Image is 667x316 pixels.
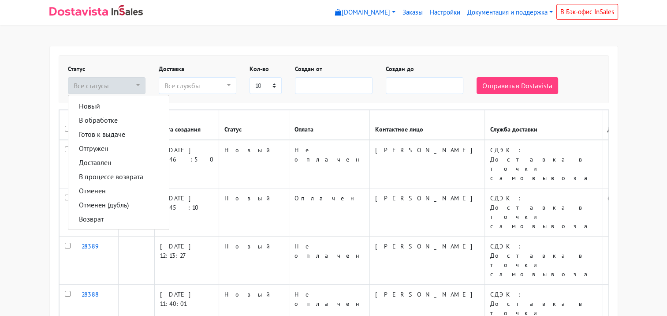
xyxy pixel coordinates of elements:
[219,237,289,285] td: Новый
[484,140,602,188] td: СДЭК: Доставка в точки самовывоза
[219,110,289,140] th: Статус
[250,64,269,74] label: Кол-во
[79,214,104,224] span: Возврат
[369,140,484,188] td: [PERSON_NAME]
[289,237,369,285] td: Не оплачен
[399,4,426,21] a: Заказы
[289,188,369,237] td: Оплачен
[159,77,236,94] button: Все службы
[49,7,108,16] img: Dostavista - срочная курьерская служба доставки
[82,290,99,298] a: 28388
[484,237,602,285] td: СДЭК: Доставка в точки самовывоза
[112,5,143,15] img: InSales
[164,80,225,91] div: Все службы
[289,140,369,188] td: Не оплачен
[556,4,618,20] a: В Бэк-офис InSales
[82,242,99,250] a: 28389
[369,237,484,285] td: [PERSON_NAME]
[464,4,556,21] a: Документация и поддержка
[219,140,289,188] td: Новый
[295,64,322,74] label: Создан от
[79,101,100,111] span: Новый
[79,115,118,125] span: В обработке
[154,237,219,285] td: [DATE] 12:13:27
[332,4,399,21] a: [DOMAIN_NAME]
[369,188,484,237] td: [PERSON_NAME]
[289,110,369,140] th: Оплата
[484,110,602,140] th: Служба доставки
[154,110,219,140] th: Дата создания
[154,188,219,237] td: [DATE] 12:45:10
[79,129,125,139] span: Готов к выдаче
[602,140,664,188] td: 610.00
[74,80,134,91] div: Все статусы
[426,4,464,21] a: Настройки
[79,185,106,196] span: Отменен
[602,188,664,237] td: 650.00
[219,188,289,237] td: Новый
[477,77,558,94] button: Отправить в Dostavista
[68,77,145,94] button: Все статусы
[484,188,602,237] td: СДЭК: Доставка в точки самовывоза
[79,143,108,154] span: Отгружен
[154,140,219,188] td: [DATE] 12:46:50
[79,199,129,210] span: Отменен (дубль)
[79,171,143,182] span: В процессе возврата
[369,110,484,140] th: Контактное лицо
[68,64,85,74] label: Статус
[79,157,112,168] span: Доставлен
[386,64,414,74] label: Создан до
[159,64,184,74] label: Доставка
[602,110,664,140] th: Доставка (руб.)
[602,237,664,285] td: 530.00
